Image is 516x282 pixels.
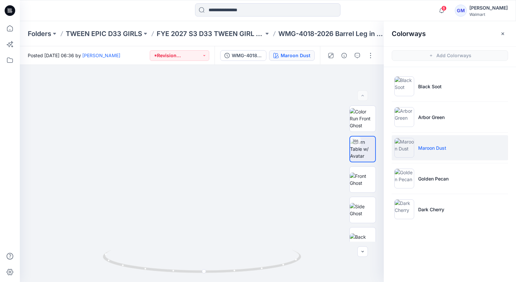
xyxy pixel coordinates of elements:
img: Front Ghost [350,173,376,186]
span: Posted [DATE] 06:36 by [28,52,120,59]
img: Black Soot [394,76,414,96]
img: Color Run Front Ghost [350,108,376,129]
img: Turn Table w/ Avatar [350,139,375,159]
h2: Colorways [392,30,426,38]
a: FYE 2027 S3 D33 TWEEN GIRL EPIC [157,29,264,38]
span: 6 [441,6,447,11]
p: Arbor Green [418,114,445,121]
button: Details [339,50,349,61]
img: Golden Pecan [394,169,414,188]
div: [PERSON_NAME] [469,4,508,12]
p: Maroon Dust [418,144,446,151]
a: TWEEN EPIC D33 GIRLS [66,29,142,38]
a: Folders [28,29,51,38]
p: Dark Cherry [418,206,444,213]
div: Maroon Dust [281,52,310,59]
p: Golden Pecan [418,175,449,182]
img: Dark Cherry [394,199,414,219]
div: GM [455,5,467,17]
button: WMG-4018-2026_Rev1_Barrel Leg in Twill_Opt 2 [220,50,266,61]
img: Maroon Dust [394,138,414,158]
a: [PERSON_NAME] [82,53,120,58]
p: WMG-4018-2026 Barrel Leg in Twill_Opt 2 [278,29,385,38]
img: Side Ghost [350,203,376,217]
p: Black Soot [418,83,442,90]
button: Maroon Dust [269,50,315,61]
div: Walmart [469,12,508,17]
img: Arbor Green [394,107,414,127]
div: WMG-4018-2026_Rev1_Barrel Leg in Twill_Opt 2 [232,52,262,59]
img: Back Ghost [350,233,376,247]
